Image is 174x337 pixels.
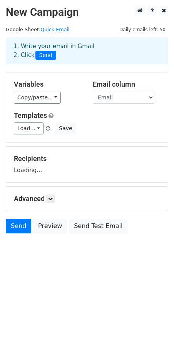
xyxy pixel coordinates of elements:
div: 1. Write your email in Gmail 2. Click [8,42,166,60]
a: Load... [14,122,43,134]
span: Daily emails left: 50 [117,25,168,34]
a: Daily emails left: 50 [117,27,168,32]
h5: Variables [14,80,81,89]
h5: Recipients [14,154,160,163]
h5: Advanced [14,194,160,203]
small: Google Sheet: [6,27,70,32]
a: Preview [33,219,67,233]
button: Save [55,122,75,134]
h2: New Campaign [6,6,168,19]
span: Send [35,51,56,60]
a: Send Test Email [69,219,127,233]
a: Templates [14,111,47,119]
div: Loading... [14,154,160,174]
a: Quick Email [40,27,69,32]
a: Copy/paste... [14,92,61,104]
a: Send [6,219,31,233]
h5: Email column [93,80,160,89]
